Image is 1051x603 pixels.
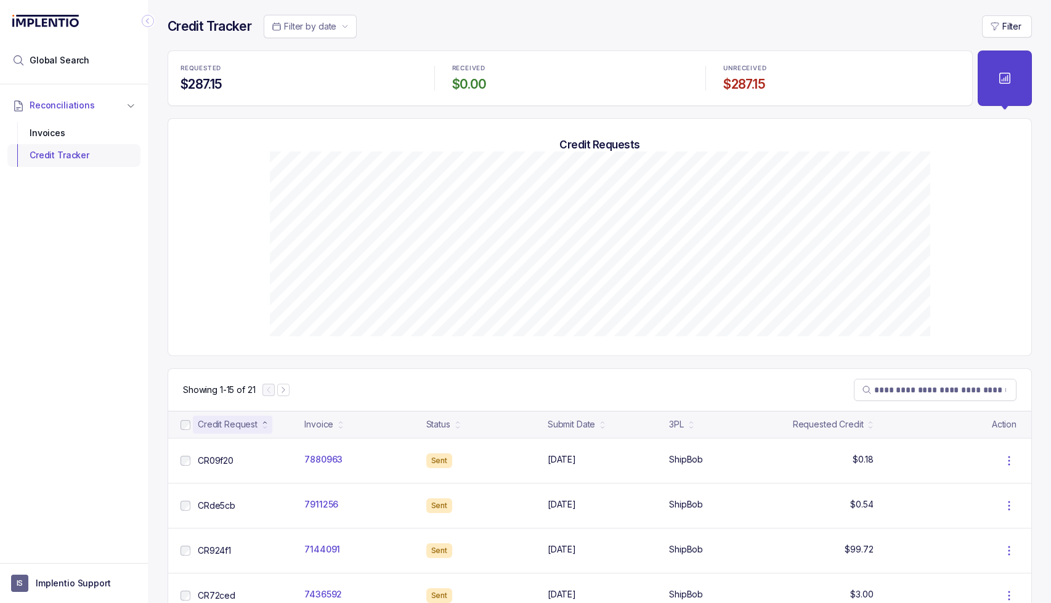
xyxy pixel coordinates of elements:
[548,418,595,431] div: Submit Date
[173,56,424,100] li: Statistic REQUESTED
[304,543,340,556] p: 7144091
[723,65,766,72] p: UNRECEIVED
[426,588,453,603] div: Sent
[426,453,453,468] div: Sent
[284,21,336,31] span: Filter by date
[198,544,231,557] p: CR924f1
[188,138,1012,152] h5: Credit Requests
[1002,20,1021,33] p: Filter
[669,588,703,601] p: ShipBob
[426,498,453,513] div: Sent
[168,51,973,106] ul: Statistic Highlights
[452,65,485,72] p: RECEIVED
[850,498,873,511] p: $0.54
[181,501,190,511] input: checkbox-checkbox-all
[723,76,960,93] h4: $287.15
[168,369,1031,411] nav: Table Control
[11,575,28,592] span: User initials
[181,76,417,93] h4: $287.15
[181,591,190,601] input: checkbox-checkbox-all
[548,453,576,466] p: [DATE]
[304,453,343,466] p: 7880963
[669,498,703,511] p: ShipBob
[198,589,235,602] p: CR72ced
[30,99,95,111] span: Reconciliations
[669,543,703,556] p: ShipBob
[854,379,1017,401] search: Table Search Bar
[181,456,190,466] input: checkbox-checkbox-all
[548,588,576,601] p: [DATE]
[445,56,696,100] li: Statistic RECEIVED
[426,418,450,431] div: Status
[168,18,251,35] h4: Credit Tracker
[272,20,336,33] search: Date Range Picker
[426,543,453,558] div: Sent
[181,420,190,430] input: checkbox-checkbox-all
[845,543,873,556] p: $99.72
[716,56,967,100] li: Statistic UNRECEIVED
[793,418,864,431] div: Requested Credit
[181,65,221,72] p: REQUESTED
[17,144,131,166] div: Credit Tracker
[30,54,89,67] span: Global Search
[548,543,576,556] p: [DATE]
[992,418,1017,431] p: Action
[850,588,873,601] p: $3.00
[198,500,235,512] p: CRde5cb
[264,15,357,38] button: Date Range Picker
[853,453,873,466] p: $0.18
[198,455,233,467] p: CR09f20
[452,76,689,93] h4: $0.00
[183,384,255,396] p: Showing 1-15 of 21
[17,122,131,144] div: Invoices
[183,384,255,396] div: Remaining page entries
[7,119,140,169] div: Reconciliations
[548,498,576,511] p: [DATE]
[304,418,333,431] div: Invoice
[669,453,703,466] p: ShipBob
[277,384,290,396] button: Next Page
[140,14,155,28] div: Collapse Icon
[669,418,684,431] div: 3PL
[7,92,140,119] button: Reconciliations
[304,498,338,511] p: 7911256
[11,575,137,592] button: User initialsImplentio Support
[198,418,258,431] div: Credit Request
[36,577,111,589] p: Implentio Support
[982,15,1032,38] button: Filter
[181,546,190,556] input: checkbox-checkbox-all
[304,588,342,601] p: 7436592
